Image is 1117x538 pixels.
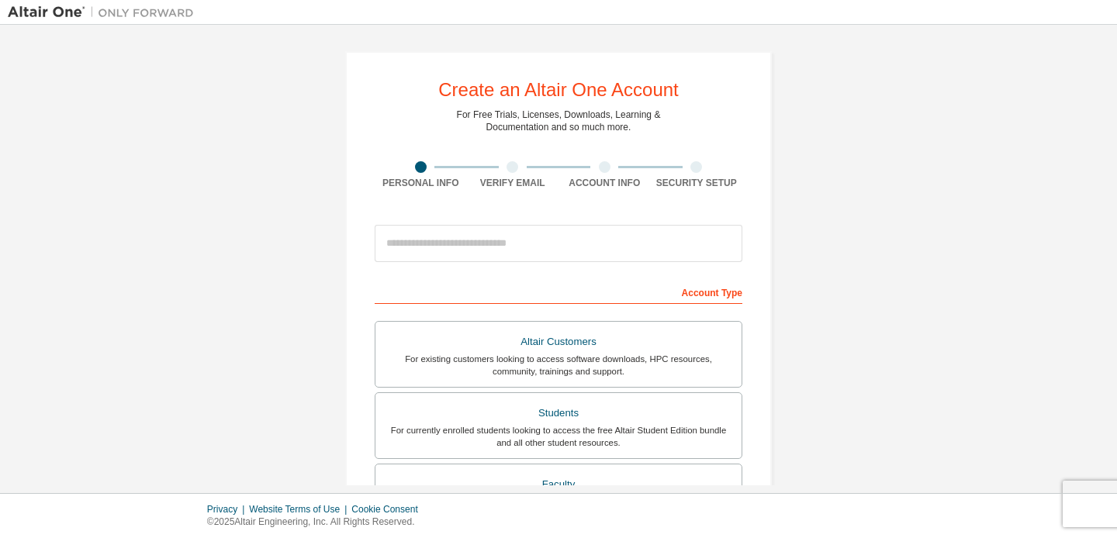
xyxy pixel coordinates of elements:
[385,402,732,424] div: Students
[385,353,732,378] div: For existing customers looking to access software downloads, HPC resources, community, trainings ...
[467,177,559,189] div: Verify Email
[375,279,742,304] div: Account Type
[385,424,732,449] div: For currently enrolled students looking to access the free Altair Student Edition bundle and all ...
[438,81,679,99] div: Create an Altair One Account
[351,503,427,516] div: Cookie Consent
[207,503,249,516] div: Privacy
[385,474,732,495] div: Faculty
[558,177,651,189] div: Account Info
[385,331,732,353] div: Altair Customers
[651,177,743,189] div: Security Setup
[8,5,202,20] img: Altair One
[249,503,351,516] div: Website Terms of Use
[207,516,427,529] p: © 2025 Altair Engineering, Inc. All Rights Reserved.
[457,109,661,133] div: For Free Trials, Licenses, Downloads, Learning & Documentation and so much more.
[375,177,467,189] div: Personal Info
